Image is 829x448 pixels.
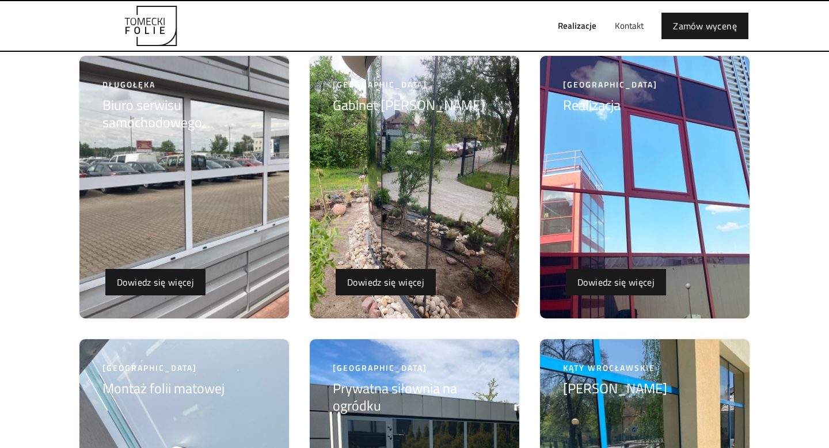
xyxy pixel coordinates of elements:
a: [GEOGRAPHIC_DATA]Gabinet [PERSON_NAME] [333,79,485,119]
a: Kąty Wrocławskie[PERSON_NAME] [563,362,667,403]
div: Kąty Wrocławskie [563,362,667,374]
a: [GEOGRAPHIC_DATA]Realizacja [563,79,657,119]
div: Długołęka [102,79,266,90]
h5: [PERSON_NAME] [563,379,667,397]
a: Dowiedz się więcej [566,269,666,295]
a: Zamów wycenę [661,13,748,39]
div: [GEOGRAPHIC_DATA] [333,79,485,90]
h5: Biuro serwisu samochodowego [102,96,266,131]
a: [GEOGRAPHIC_DATA]Prywatna siłownia na ogródku [333,362,496,420]
a: DługołękaBiuro serwisu samochodowego [102,79,266,136]
h5: Realizacja [563,96,657,113]
a: Kontakt [606,7,653,44]
h5: Prywatna siłownia na ogródku [333,379,496,414]
div: [GEOGRAPHIC_DATA] [563,79,657,90]
a: Realizacje [549,7,606,44]
a: Dowiedz się więcej [105,269,206,295]
div: [GEOGRAPHIC_DATA] [333,362,496,374]
a: Dowiedz się więcej [336,269,436,295]
a: [GEOGRAPHIC_DATA]Montaż folii matowej [102,362,225,403]
h5: Gabinet [PERSON_NAME] [333,96,485,113]
h5: Montaż folii matowej [102,379,225,397]
div: [GEOGRAPHIC_DATA] [102,362,225,374]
